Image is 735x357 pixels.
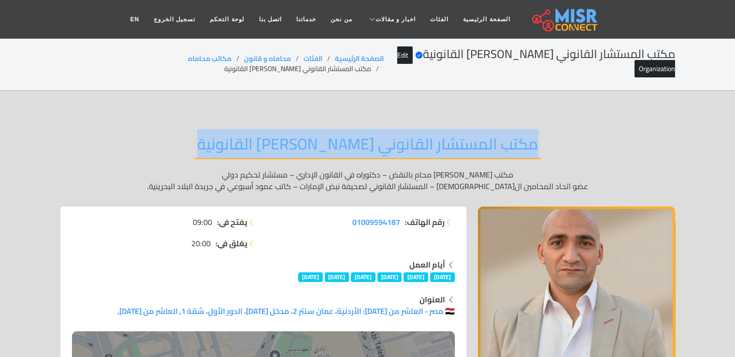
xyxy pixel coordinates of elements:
img: main.misr_connect [532,7,597,31]
span: [DATE] [298,272,323,282]
a: 01009594187 [352,216,400,228]
a: Edit Organization [397,46,675,78]
h2: مكتب المستشار القانوني [PERSON_NAME] القانونية [195,134,541,159]
span: [DATE] [325,272,349,282]
strong: أيام العمل [409,257,445,272]
strong: يفتح في: [217,216,247,228]
strong: رقم الهاتف: [405,216,445,228]
span: [DATE] [351,272,375,282]
a: الفئات [303,52,322,65]
a: الفئات [423,10,456,29]
a: مكاتب محاماه [188,52,231,65]
strong: يغلق في: [216,238,247,249]
span: [DATE] [377,272,402,282]
span: 01009594187 [352,215,400,229]
h2: مكتب المستشار القانوني [PERSON_NAME] القانونية [384,47,675,75]
a: من نحن [323,10,359,29]
span: [DATE] [404,272,428,282]
span: 09:00 [193,216,212,228]
span: [DATE] [430,272,455,282]
a: محاماه و قانون [244,52,291,65]
svg: Verified account [415,51,423,59]
a: الصفحة الرئيسية [335,52,384,65]
span: 20:00 [191,238,211,249]
a: EN [123,10,146,29]
p: مكتب [PERSON_NAME] محامٍ بالنقض – دكتوراه في القانون الإداري – مستشار تحكيم دولي عضو اتحاد المحام... [60,169,675,192]
a: الصفحة الرئيسية [456,10,517,29]
li: مكتب المستشار القانوني [PERSON_NAME] القانونية [224,64,384,74]
a: اخبار و مقالات [359,10,423,29]
strong: العنوان [419,292,445,307]
a: اتصل بنا [252,10,289,29]
a: تسجيل الخروج [146,10,202,29]
a: لوحة التحكم [202,10,251,29]
a: خدماتنا [289,10,323,29]
span: اخبار و مقالات [375,15,416,24]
